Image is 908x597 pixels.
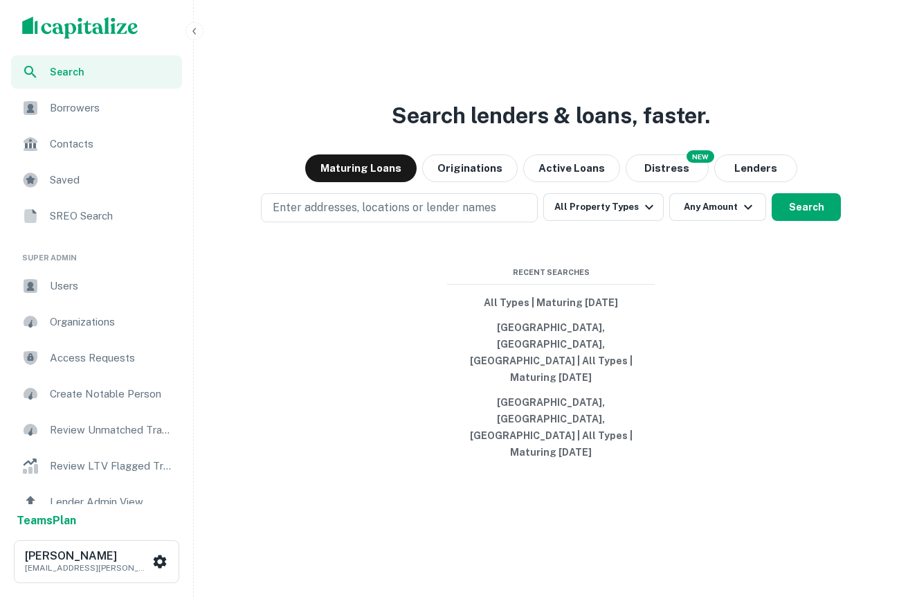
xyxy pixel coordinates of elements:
[523,154,620,182] button: Active Loans
[17,514,76,527] strong: Teams Plan
[447,390,655,465] button: [GEOGRAPHIC_DATA], [GEOGRAPHIC_DATA], [GEOGRAPHIC_DATA] | All Types | Maturing [DATE]
[50,314,174,330] span: Organizations
[11,91,182,125] a: Borrowers
[11,235,182,269] li: Super Admin
[11,413,182,447] a: Review Unmatched Transactions
[839,486,908,553] iframe: Chat Widget
[22,17,138,39] img: capitalize-logo.png
[50,100,174,116] span: Borrowers
[626,154,709,182] button: Search distressed loans with lien and other non-mortgage details.
[447,267,655,278] span: Recent Searches
[50,278,174,294] span: Users
[50,494,174,510] span: Lender Admin View
[11,269,182,303] a: Users
[543,193,664,221] button: All Property Types
[50,458,174,474] span: Review LTV Flagged Transactions
[25,551,149,562] h6: [PERSON_NAME]
[669,193,766,221] button: Any Amount
[50,208,174,224] span: SREO Search
[11,377,182,411] a: Create Notable Person
[14,540,179,583] button: [PERSON_NAME][EMAIL_ADDRESS][PERSON_NAME][DOMAIN_NAME]
[305,154,417,182] button: Maturing Loans
[11,449,182,483] a: Review LTV Flagged Transactions
[50,386,174,402] span: Create Notable Person
[447,290,655,315] button: All Types | Maturing [DATE]
[11,485,182,519] a: Lender Admin View
[50,136,174,152] span: Contacts
[11,127,182,161] a: Contacts
[772,193,841,221] button: Search
[50,64,174,80] span: Search
[25,562,149,574] p: [EMAIL_ADDRESS][PERSON_NAME][DOMAIN_NAME]
[11,341,182,375] a: Access Requests
[50,172,174,188] span: Saved
[11,199,182,233] a: SREO Search
[422,154,518,182] button: Originations
[11,305,182,339] a: Organizations
[50,350,174,366] span: Access Requests
[11,55,182,89] a: Search
[17,513,76,529] a: TeamsPlan
[447,315,655,390] button: [GEOGRAPHIC_DATA], [GEOGRAPHIC_DATA], [GEOGRAPHIC_DATA] | All Types | Maturing [DATE]
[392,99,710,132] h3: Search lenders & loans, faster.
[273,199,496,216] p: Enter addresses, locations or lender names
[714,154,797,182] button: Lenders
[50,422,174,438] span: Review Unmatched Transactions
[261,193,538,222] button: Enter addresses, locations or lender names
[687,150,714,163] div: NEW
[11,163,182,197] a: Saved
